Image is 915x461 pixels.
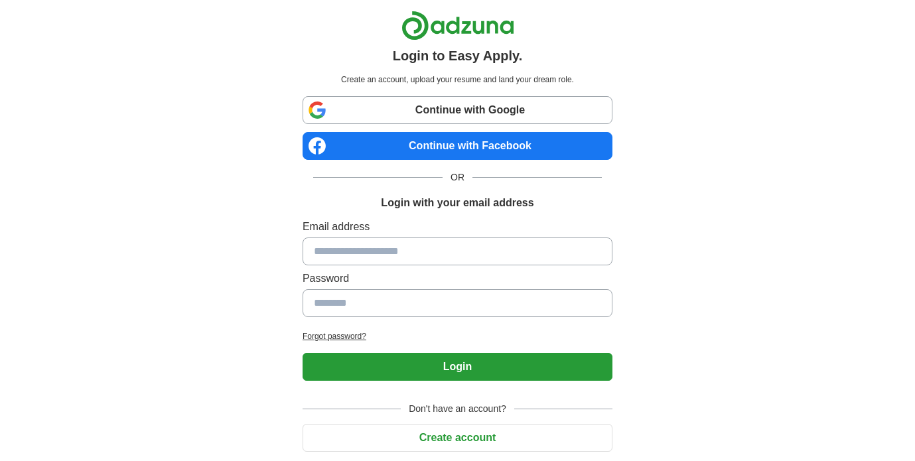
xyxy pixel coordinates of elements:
span: Don't have an account? [401,402,514,416]
h1: Login to Easy Apply. [393,46,523,66]
p: Create an account, upload your resume and land your dream role. [305,74,610,86]
button: Create account [303,424,612,452]
button: Login [303,353,612,381]
h1: Login with your email address [381,195,533,211]
a: Forgot password? [303,330,612,342]
a: Continue with Facebook [303,132,612,160]
label: Password [303,271,612,287]
label: Email address [303,219,612,235]
span: OR [443,170,472,184]
a: Continue with Google [303,96,612,124]
img: Adzuna logo [401,11,514,40]
a: Create account [303,432,612,443]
